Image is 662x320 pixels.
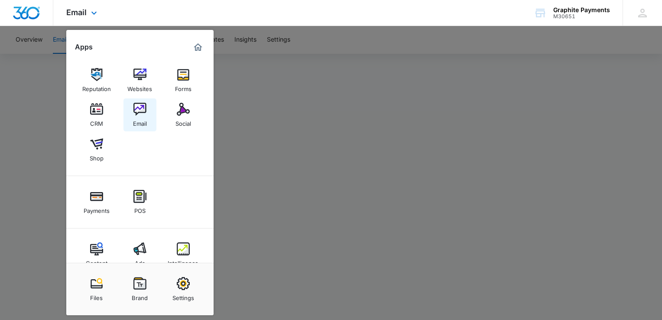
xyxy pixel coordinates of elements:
[175,116,191,127] div: Social
[75,43,93,51] h2: Apps
[175,81,191,92] div: Forms
[167,238,200,271] a: Intelligence
[133,116,147,127] div: Email
[168,255,198,267] div: Intelligence
[134,203,146,214] div: POS
[80,238,113,271] a: Content
[80,98,113,131] a: CRM
[84,203,110,214] div: Payments
[553,13,610,20] div: account id
[90,116,103,127] div: CRM
[80,133,113,166] a: Shop
[167,98,200,131] a: Social
[135,255,145,267] div: Ads
[82,81,111,92] div: Reputation
[80,273,113,306] a: Files
[123,186,156,219] a: POS
[90,150,104,162] div: Shop
[90,290,103,301] div: Files
[553,7,610,13] div: account name
[123,98,156,131] a: Email
[123,238,156,271] a: Ads
[167,273,200,306] a: Settings
[132,290,148,301] div: Brand
[80,64,113,97] a: Reputation
[191,40,205,54] a: Marketing 360® Dashboard
[123,273,156,306] a: Brand
[86,255,107,267] div: Content
[123,64,156,97] a: Websites
[127,81,152,92] div: Websites
[172,290,194,301] div: Settings
[167,64,200,97] a: Forms
[80,186,113,219] a: Payments
[66,8,87,17] span: Email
